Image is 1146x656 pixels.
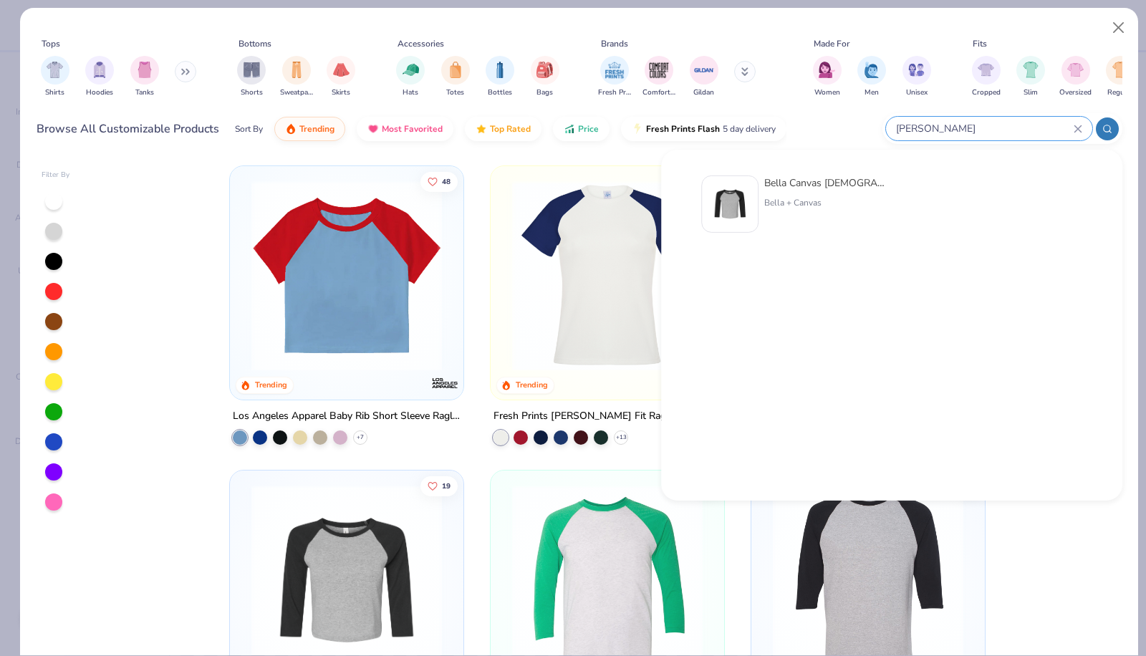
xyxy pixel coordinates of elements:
span: Comfort Colors [642,87,675,98]
span: Shorts [241,87,263,98]
button: filter button [813,56,842,98]
div: filter for Tanks [130,56,159,98]
div: filter for Sweatpants [280,56,313,98]
div: Tops [42,37,60,50]
div: filter for Shorts [237,56,266,98]
div: filter for Slim [1016,56,1045,98]
span: Slim [1024,87,1038,98]
img: Men Image [864,62,880,78]
img: Totes Image [448,62,463,78]
span: Unisex [906,87,928,98]
div: Filter By [42,170,70,180]
img: Los Angeles Apparel logo [430,369,459,397]
div: filter for Women [813,56,842,98]
div: filter for Hoodies [85,56,114,98]
img: Shorts Image [244,62,260,78]
span: Price [578,123,599,135]
div: Fresh Prints [PERSON_NAME] Fit Raglan Shirt [493,407,704,425]
div: filter for Comfort Colors [642,56,675,98]
div: Brands [601,37,628,50]
img: d6d584ca-6ecb-4862-80f9-37d415fce208 [505,180,710,371]
div: filter for Gildan [690,56,718,98]
span: Fresh Prints [598,87,631,98]
span: Bags [536,87,553,98]
button: filter button [1059,56,1092,98]
div: filter for Bags [531,56,559,98]
span: Most Favorited [382,123,443,135]
div: filter for Regular [1106,56,1135,98]
span: 5 day delivery [723,121,776,138]
span: 19 [442,482,451,489]
button: Price [553,117,610,141]
div: filter for Skirts [327,56,355,98]
button: filter button [902,56,931,98]
button: filter button [237,56,266,98]
img: Hoodies Image [92,62,107,78]
span: Shirts [45,87,64,98]
button: Like [420,171,458,191]
img: Bottles Image [492,62,508,78]
button: filter button [972,56,1001,98]
button: filter button [598,56,631,98]
img: 9f4123d7-072f-4f95-8de7-4df8fb443e62 [708,182,752,226]
button: filter button [280,56,313,98]
div: Los Angeles Apparel Baby Rib Short Sleeve Raglan [233,407,461,425]
img: Hats Image [403,62,419,78]
span: 48 [442,178,451,185]
button: Like [420,476,458,496]
div: filter for Shirts [41,56,69,98]
span: Totes [446,87,464,98]
span: Skirts [332,87,350,98]
div: filter for Hats [396,56,425,98]
button: Close [1105,14,1132,42]
button: filter button [85,56,114,98]
img: Slim Image [1023,62,1039,78]
img: Regular Image [1112,62,1129,78]
div: filter for Oversized [1059,56,1092,98]
img: Bags Image [536,62,552,78]
button: filter button [857,56,886,98]
span: + 7 [357,433,364,442]
span: Women [814,87,840,98]
button: Trending [274,117,345,141]
button: filter button [130,56,159,98]
div: Fits [973,37,987,50]
img: flash.gif [632,123,643,135]
div: filter for Fresh Prints [598,56,631,98]
img: Oversized Image [1067,62,1084,78]
div: filter for Cropped [972,56,1001,98]
img: Comfort Colors Image [648,59,670,81]
img: Fresh Prints Image [604,59,625,81]
button: filter button [396,56,425,98]
div: Bottoms [239,37,271,50]
img: Gildan Image [693,59,715,81]
div: Made For [814,37,849,50]
input: Try "T-Shirt" [895,120,1074,137]
button: filter button [441,56,470,98]
span: Top Rated [490,123,531,135]
img: Shirts Image [47,62,63,78]
div: filter for Totes [441,56,470,98]
div: filter for Bottles [486,56,514,98]
button: filter button [690,56,718,98]
button: filter button [1016,56,1045,98]
div: Accessories [398,37,444,50]
span: Sweatpants [280,87,313,98]
div: filter for Unisex [902,56,931,98]
img: Tanks Image [137,62,153,78]
span: Regular [1107,87,1133,98]
span: Fresh Prints Flash [646,123,720,135]
img: Women Image [819,62,835,78]
img: trending.gif [285,123,297,135]
button: filter button [486,56,514,98]
button: filter button [41,56,69,98]
span: Oversized [1059,87,1092,98]
span: Bottles [488,87,512,98]
button: filter button [1106,56,1135,98]
img: Unisex Image [908,62,925,78]
button: filter button [642,56,675,98]
img: 1633acb1-e9a5-445a-8601-4ed2dacc642d [244,180,449,371]
img: Sweatpants Image [289,62,304,78]
span: Cropped [972,87,1001,98]
div: filter for Men [857,56,886,98]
